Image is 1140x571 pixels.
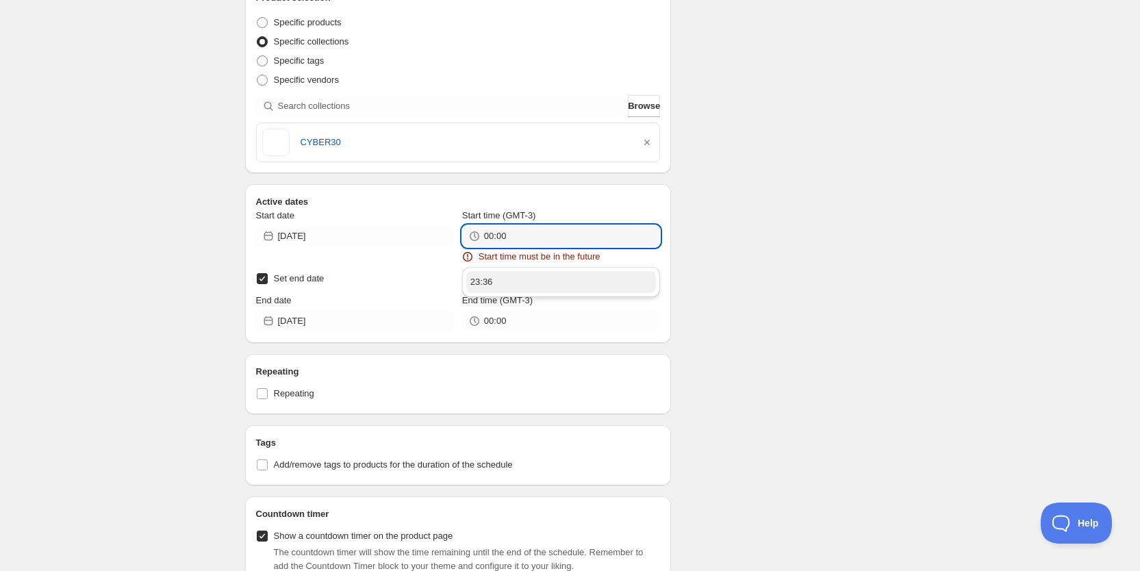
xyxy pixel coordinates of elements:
button: Browse [628,95,660,117]
span: Specific vendors [274,75,339,85]
span: Specific collections [274,36,349,47]
h2: Tags [256,436,661,450]
span: Start time (GMT-3) [462,210,536,220]
iframe: Toggle Customer Support [1041,503,1113,544]
h2: Countdown timer [256,507,661,521]
span: Specific products [274,17,342,27]
a: CYBER30 [301,136,630,149]
h2: Repeating [256,365,661,379]
span: Browse [628,99,660,113]
div: 23:36 [470,275,493,289]
span: Start time must be in the future [479,250,600,264]
span: Repeating [274,388,314,398]
span: End date [256,295,292,305]
span: Add/remove tags to products for the duration of the schedule [274,459,513,470]
span: Show a countdown timer on the product page [274,531,453,541]
button: 23:36 [466,271,656,293]
input: Search collections [278,95,626,117]
span: Set end date [274,273,325,283]
span: Start date [256,210,294,220]
h2: Active dates [256,195,661,209]
span: Specific tags [274,55,325,66]
span: End time (GMT-3) [462,295,533,305]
